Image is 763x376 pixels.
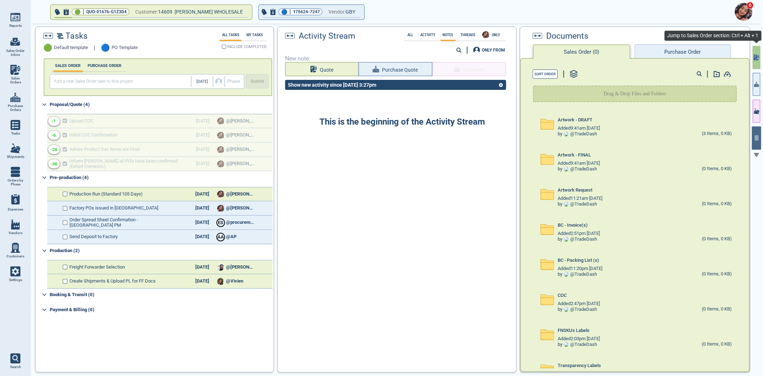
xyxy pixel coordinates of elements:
span: Quote [320,66,333,74]
span: INCLUDE COMPLETED [227,45,266,49]
label: SALES ORDER [53,63,83,68]
span: PO Template [112,45,138,50]
img: Avatar [564,342,569,347]
img: timeline2 [57,33,64,39]
p: Drag & Drop Files and Folders [604,90,666,97]
div: Pre-production (4) [50,172,273,183]
img: Avatar [482,31,489,38]
div: (0 Items, 0 KB) [702,342,732,347]
img: Avatar [564,167,569,172]
label: My Tasks [244,33,265,37]
span: @Vivien [226,279,243,284]
div: by @ TradeDash [558,307,597,312]
img: menu_icon [10,65,20,75]
span: Tasks [66,32,88,41]
label: Notes [441,33,456,37]
div: ONLY FROM [482,48,505,52]
span: 6 [747,2,754,9]
div: Production (2) [50,245,273,256]
span: 🔵 [281,10,287,14]
span: Shipments [7,155,24,159]
span: Artwork Request [558,188,592,193]
div: by @ TradeDash [558,272,597,277]
img: Avatar [217,191,224,198]
div: [DATE] [190,192,215,197]
span: Phase [227,79,240,84]
span: Added 11:21am [DATE] [558,196,602,201]
span: Order Spread Sheet Confirmation - [GEOGRAPHIC_DATA] PM [70,217,179,228]
div: by @ TradeDash [558,131,597,137]
img: Avatar [564,131,569,136]
div: (0 Items, 0 KB) [702,307,732,312]
span: Artwork - DRAFT [558,117,592,123]
span: Customer: [135,8,158,16]
span: Activity Stream [299,32,355,41]
img: menu_icon [10,143,20,153]
span: @[PERSON_NAME] [226,192,255,197]
span: [PERSON_NAME] WHOLESALE [175,9,243,15]
span: BC - Invoice(s) [558,223,588,228]
div: (0 Items, 0 KB) [702,166,732,172]
button: Purchase Quote [358,62,432,76]
button: 🔵|175624-7247Vendor:GBY [259,5,364,19]
input: Add a new Sales Order task to this project [52,76,191,87]
img: Avatar [564,237,569,242]
button: Sales Order (0) [533,44,630,59]
span: Production Run (Standard 105 Days) [70,192,143,197]
span: Orders by Phase [6,178,25,187]
div: Show new activity since [DATE] 3:27pm [285,82,379,88]
span: Vendor: [328,8,346,16]
span: Create Shipments & Upload PL for FF Docs [70,279,156,284]
span: Send Deposit to Factory [70,234,118,240]
img: Avatar [564,307,569,312]
img: menu_icon [10,167,20,177]
span: Reports [9,24,22,28]
div: [DATE] [190,220,215,225]
span: Documents [546,32,588,41]
span: | [289,8,291,15]
span: | [94,45,96,51]
label: PURCHASE ORDER [86,63,124,68]
div: by @ TradeDash [558,167,597,172]
button: Purchase Order [635,44,731,59]
span: New note: [285,56,509,62]
div: by @ TradeDash [558,202,597,207]
span: Settings [9,278,22,282]
span: 🔵 [101,44,110,52]
span: Added 2:51pm [DATE] [558,231,600,236]
span: Purchase Quote [382,66,418,74]
span: Added 9:41am [DATE] [558,161,600,166]
img: add-document [724,71,731,77]
div: Booking & Transit (0) [50,289,273,300]
div: Proposal/Quote (4) [50,99,273,110]
div: -6 [52,133,56,138]
span: Added 9:41am [DATE] [558,126,600,131]
span: Tasks [11,131,20,136]
span: Factory POs issued in [GEOGRAPHIC_DATA] [70,206,158,211]
span: GBY [346,8,355,16]
label: Activity [419,33,438,37]
span: 🟢 [74,10,80,14]
div: by @ TradeDash [558,237,597,242]
span: Default template [54,45,88,50]
span: @AP [226,234,236,240]
div: [DATE] [190,279,215,284]
div: Payment & Billing (0) [50,304,273,315]
button: 🟢|QUO-01676-G1Z3D4Customer:14609 [PERSON_NAME] WHOLESALE [51,5,252,19]
span: [DATE] [196,79,208,84]
div: -36 [50,162,57,167]
img: menu_icon [10,120,20,130]
div: [DATE] [190,206,215,211]
img: Avatar [735,3,753,21]
div: by @ TradeDash [558,342,597,347]
img: Avatar [564,202,569,207]
div: -26 [50,147,57,153]
button: Quote [285,62,359,76]
span: @[PERSON_NAME] [226,265,255,270]
span: 14609 [158,8,175,16]
label: All [406,33,416,37]
div: [DATE] [190,265,215,270]
span: Freight Forwarder Selection [70,265,125,270]
img: Avatar [217,278,224,285]
img: menu_icon [10,92,20,102]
